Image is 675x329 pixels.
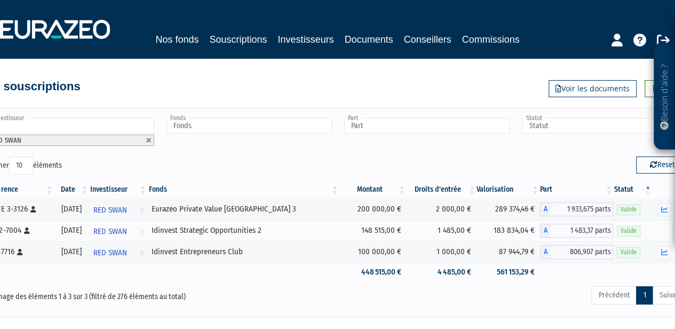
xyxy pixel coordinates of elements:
[54,181,89,199] th: Date: activer pour trier la colonne par ordre croissant
[58,203,85,215] div: [DATE]
[89,220,148,241] a: RED SWAN
[277,32,333,47] a: Investisseurs
[339,220,406,241] td: 148 515,00 €
[407,241,477,263] td: 1 000,00 €
[93,243,127,263] span: RED SWAN
[477,220,540,241] td: 183 834,04 €
[540,224,614,238] div: A - Idinvest Strategic Opportunities 2
[617,226,640,236] span: Valide
[407,181,477,199] th: Droits d'entrée: activer pour trier la colonne par ordre croissant
[617,247,640,257] span: Valide
[617,205,640,215] span: Valide
[345,32,393,47] a: Documents
[551,245,614,259] span: 806,907 parts
[540,202,551,216] span: A
[148,181,340,199] th: Fonds: activer pour trier la colonne par ordre croissant
[477,199,540,220] td: 289 374,46 €
[404,32,451,47] a: Conseillers
[339,263,406,281] td: 448 515,00 €
[58,225,85,236] div: [DATE]
[152,246,336,257] div: Idinvest Entrepreneurs Club
[477,181,540,199] th: Valorisation: activer pour trier la colonne par ordre croissant
[540,181,614,199] th: Part: activer pour trier la colonne par ordre croissant
[9,156,33,175] select: Afficheréléments
[140,200,144,220] i: Voir l'investisseur
[58,246,85,257] div: [DATE]
[540,224,551,238] span: A
[540,245,551,259] span: A
[613,181,652,199] th: Statut : activer pour trier la colonne par ordre d&eacute;croissant
[89,241,148,263] a: RED SWAN
[89,181,148,199] th: Investisseur: activer pour trier la colonne par ordre croissant
[339,199,406,220] td: 200 000,00 €
[407,220,477,241] td: 1 485,00 €
[636,286,653,304] a: 1
[140,222,144,241] i: Voir l'investisseur
[477,241,540,263] td: 87 944,79 €
[339,241,406,263] td: 100 000,00 €
[89,199,148,220] a: RED SWAN
[339,181,406,199] th: Montant: activer pour trier la colonne par ordre croissant
[24,228,30,234] i: [Français] Personne physique
[152,225,336,236] div: Idinvest Strategic Opportunities 2
[540,202,614,216] div: A - Eurazeo Private Value Europe 3
[540,245,614,259] div: A - Idinvest Entrepreneurs Club
[209,32,267,49] a: Souscriptions
[17,249,23,255] i: [Français] Personne physique
[462,32,520,47] a: Commissions
[551,224,614,238] span: 1 483,37 parts
[407,263,477,281] td: 4 485,00 €
[549,80,637,97] a: Voir les documents
[93,222,127,241] span: RED SWAN
[152,203,336,215] div: Eurazeo Private Value [GEOGRAPHIC_DATA] 3
[155,32,198,47] a: Nos fonds
[30,206,36,213] i: [Français] Personne physique
[140,243,144,263] i: Voir l'investisseur
[551,202,614,216] span: 1 933,675 parts
[477,263,540,281] td: 561 153,29 €
[93,200,127,220] span: RED SWAN
[407,199,477,220] td: 2 000,00 €
[658,49,671,145] p: Besoin d'aide ?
